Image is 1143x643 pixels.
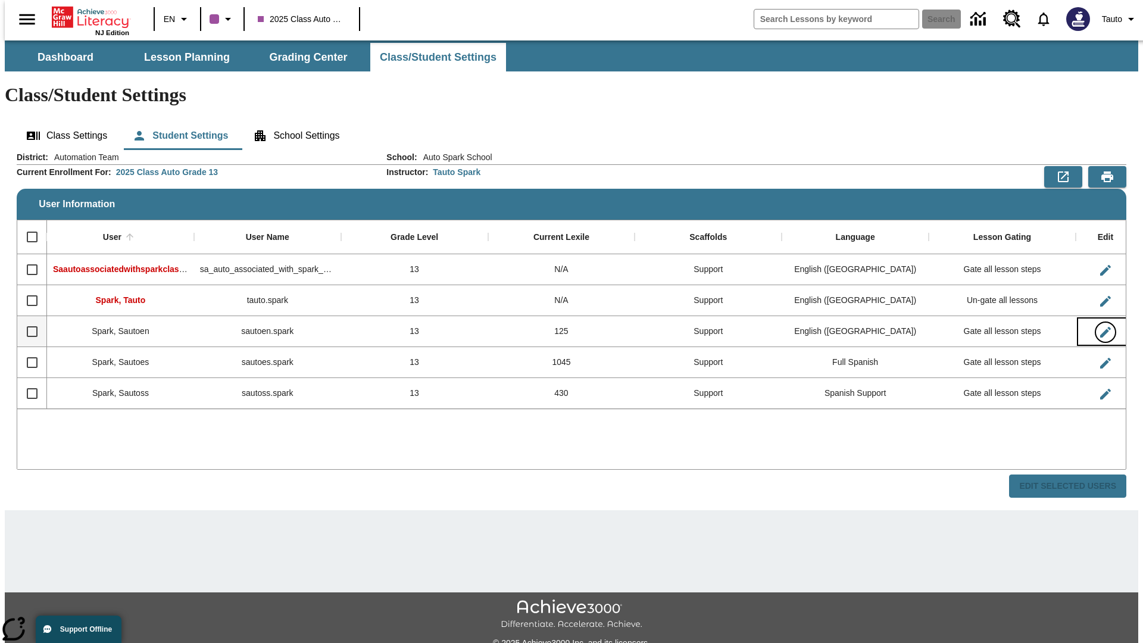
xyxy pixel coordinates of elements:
[488,316,635,347] div: 125
[782,254,929,285] div: English (US)
[1098,232,1113,243] div: Edit
[1094,289,1117,313] button: Edit User
[391,232,438,243] div: Grade Level
[533,232,589,243] div: Current Lexile
[1094,382,1117,406] button: Edit User
[96,295,146,305] span: Spark, Tauto
[48,151,119,163] span: Automation Team
[39,199,115,210] span: User Information
[929,347,1076,378] div: Gate all lesson steps
[116,166,218,178] div: 2025 Class Auto Grade 13
[386,167,428,177] h2: Instructor :
[205,8,240,30] button: Class color is purple. Change class color
[417,151,492,163] span: Auto Spark School
[488,347,635,378] div: 1045
[17,167,111,177] h2: Current Enrollment For :
[246,232,289,243] div: User Name
[95,29,129,36] span: NJ Edition
[5,43,507,71] div: SubNavbar
[17,152,48,163] h2: District :
[689,232,727,243] div: Scaffolds
[963,3,996,36] a: Data Center
[1094,258,1117,282] button: Edit User
[370,43,506,71] button: Class/Student Settings
[341,254,488,285] div: 13
[635,378,782,409] div: Support
[488,378,635,409] div: 430
[973,232,1031,243] div: Lesson Gating
[5,84,1138,106] h1: Class/Student Settings
[782,316,929,347] div: English (US)
[53,264,319,274] span: Saautoassociatedwithsparkclass, Saautoassociatedwithsparkclass
[341,378,488,409] div: 13
[836,232,875,243] div: Language
[1044,166,1082,188] button: Export to CSV
[782,347,929,378] div: Full Spanish
[341,316,488,347] div: 13
[60,625,112,633] span: Support Offline
[17,121,1126,150] div: Class/Student Settings
[249,43,368,71] button: Grading Center
[92,388,149,398] span: Spark, Sautoss
[194,378,341,409] div: sautoss.spark
[1059,4,1097,35] button: Select a new avatar
[929,254,1076,285] div: Gate all lesson steps
[635,347,782,378] div: Support
[36,616,121,643] button: Support Offline
[10,2,45,37] button: Open side menu
[164,13,175,26] span: EN
[996,3,1028,35] a: Resource Center, Will open in new tab
[1097,8,1143,30] button: Profile/Settings
[243,121,349,150] button: School Settings
[1066,7,1090,31] img: Avatar
[52,5,129,29] a: Home
[341,285,488,316] div: 13
[92,357,149,367] span: Spark, Sautoes
[782,378,929,409] div: Spanish Support
[635,285,782,316] div: Support
[158,8,196,30] button: Language: EN, Select a language
[258,13,346,26] span: 2025 Class Auto Grade 13
[488,254,635,285] div: N/A
[929,378,1076,409] div: Gate all lesson steps
[1028,4,1059,35] a: Notifications
[1094,351,1117,375] button: Edit User
[754,10,919,29] input: search field
[1094,320,1117,344] button: Edit User
[782,285,929,316] div: English (US)
[194,316,341,347] div: sautoen.spark
[929,316,1076,347] div: Gate all lesson steps
[488,285,635,316] div: N/A
[635,254,782,285] div: Support
[501,600,642,630] img: Achieve3000 Differentiate Accelerate Achieve
[127,43,246,71] button: Lesson Planning
[194,285,341,316] div: tauto.spark
[6,43,125,71] button: Dashboard
[386,152,417,163] h2: School :
[17,151,1126,498] div: User Information
[92,326,149,336] span: Spark, Sautoen
[194,347,341,378] div: sautoes.spark
[5,40,1138,71] div: SubNavbar
[929,285,1076,316] div: Un-gate all lessons
[1102,13,1122,26] span: Tauto
[1088,166,1126,188] button: Print Preview
[635,316,782,347] div: Support
[17,121,117,150] button: Class Settings
[103,232,121,243] div: User
[194,254,341,285] div: sa_auto_associated_with_spark_classes
[52,4,129,36] div: Home
[123,121,238,150] button: Student Settings
[341,347,488,378] div: 13
[433,166,480,178] div: Tauto Spark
